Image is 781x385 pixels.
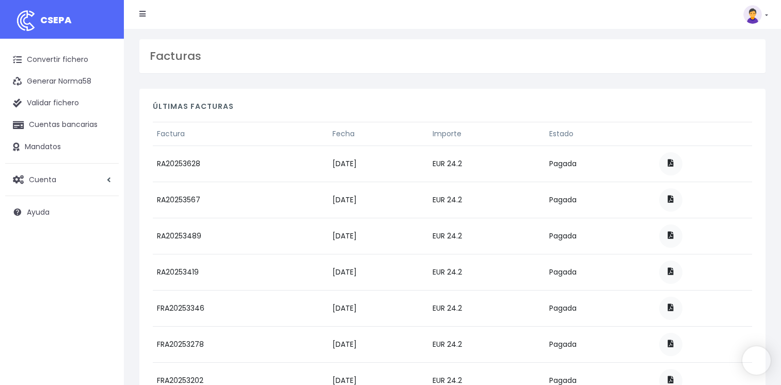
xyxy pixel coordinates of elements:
img: profile [743,5,762,24]
td: EUR 24.2 [428,146,545,182]
td: FRA20253346 [153,290,328,326]
td: [DATE] [328,326,429,362]
td: EUR 24.2 [428,254,545,290]
td: [DATE] [328,146,429,182]
td: FRA20253278 [153,326,328,362]
td: [DATE] [328,254,429,290]
td: Pagada [545,326,655,362]
td: RA20253489 [153,218,328,254]
a: Cuenta [5,169,119,190]
td: RA20253419 [153,254,328,290]
a: Ayuda [5,201,119,223]
span: CSEPA [40,13,72,26]
th: Factura [153,122,328,146]
a: Validar fichero [5,92,119,114]
h3: Facturas [150,50,755,63]
a: Cuentas bancarias [5,114,119,136]
td: EUR 24.2 [428,290,545,326]
td: RA20253567 [153,182,328,218]
a: Mandatos [5,136,119,158]
a: Generar Norma58 [5,71,119,92]
td: EUR 24.2 [428,218,545,254]
td: Pagada [545,146,655,182]
td: [DATE] [328,218,429,254]
th: Importe [428,122,545,146]
td: Pagada [545,218,655,254]
td: EUR 24.2 [428,326,545,362]
td: RA20253628 [153,146,328,182]
span: Cuenta [29,174,56,184]
h4: Últimas facturas [153,102,752,116]
a: Convertir fichero [5,49,119,71]
th: Fecha [328,122,429,146]
th: Estado [545,122,655,146]
td: Pagada [545,290,655,326]
td: [DATE] [328,182,429,218]
td: Pagada [545,182,655,218]
img: logo [13,8,39,34]
span: Ayuda [27,207,50,217]
td: EUR 24.2 [428,182,545,218]
td: [DATE] [328,290,429,326]
td: Pagada [545,254,655,290]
